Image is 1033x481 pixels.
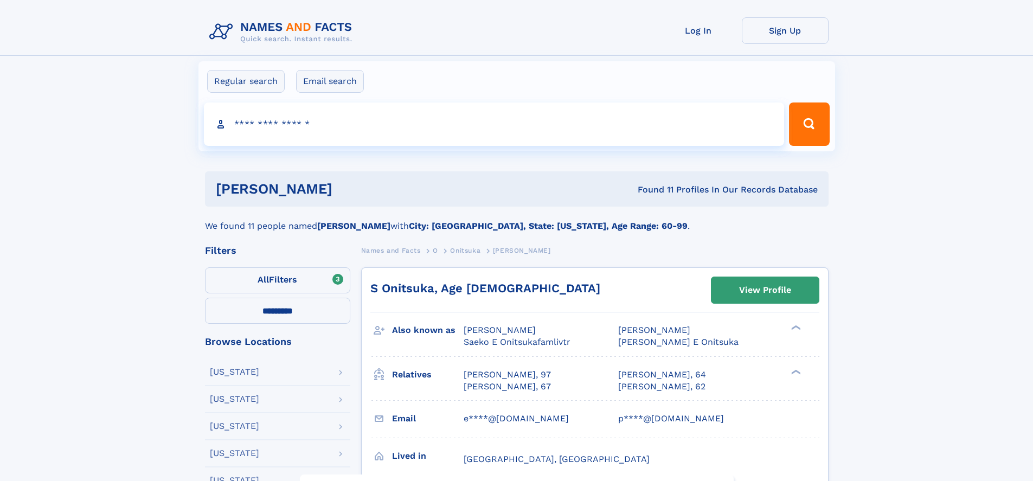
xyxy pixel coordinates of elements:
h3: Email [392,409,464,428]
label: Filters [205,267,350,293]
a: S Onitsuka, Age [DEMOGRAPHIC_DATA] [370,281,600,295]
div: ❯ [788,324,801,331]
div: [US_STATE] [210,395,259,403]
a: [PERSON_NAME], 64 [618,369,706,381]
a: Log In [655,17,742,44]
div: Found 11 Profiles In Our Records Database [485,184,818,196]
span: [GEOGRAPHIC_DATA], [GEOGRAPHIC_DATA] [464,454,650,464]
div: [US_STATE] [210,368,259,376]
div: Filters [205,246,350,255]
label: Regular search [207,70,285,93]
img: Logo Names and Facts [205,17,361,47]
h3: Lived in [392,447,464,465]
a: [PERSON_NAME], 67 [464,381,551,393]
b: [PERSON_NAME] [317,221,390,231]
span: Onitsuka [450,247,480,254]
a: Names and Facts [361,243,421,257]
h3: Also known as [392,321,464,339]
div: View Profile [739,278,791,303]
a: Sign Up [742,17,829,44]
div: [US_STATE] [210,449,259,458]
button: Search Button [789,102,829,146]
span: [PERSON_NAME] E Onitsuka [618,337,739,347]
span: All [258,274,269,285]
span: O [433,247,438,254]
a: [PERSON_NAME], 62 [618,381,705,393]
div: [US_STATE] [210,422,259,431]
a: View Profile [711,277,819,303]
a: Onitsuka [450,243,480,257]
a: [PERSON_NAME], 97 [464,369,551,381]
input: search input [204,102,785,146]
span: [PERSON_NAME] [618,325,690,335]
div: ❯ [788,368,801,375]
b: City: [GEOGRAPHIC_DATA], State: [US_STATE], Age Range: 60-99 [409,221,688,231]
label: Email search [296,70,364,93]
h1: [PERSON_NAME] [216,182,485,196]
div: Browse Locations [205,337,350,347]
h3: Relatives [392,365,464,384]
span: [PERSON_NAME] [464,325,536,335]
div: We found 11 people named with . [205,207,829,233]
span: [PERSON_NAME] [493,247,551,254]
span: Saeko E Onitsukafamlivtr [464,337,570,347]
a: O [433,243,438,257]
